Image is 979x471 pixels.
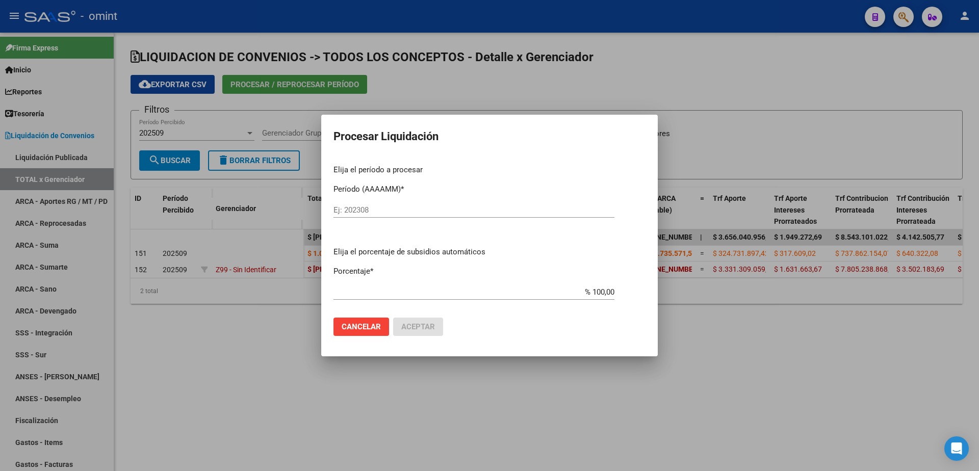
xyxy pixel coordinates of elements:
h2: Procesar Liquidación [333,127,646,146]
p: Elija el porcentaje de subsidios automáticos [333,246,646,258]
button: Aceptar [393,318,443,336]
button: Cancelar [333,318,389,336]
p: Período (AAAAMM) [333,184,646,195]
div: Open Intercom Messenger [944,436,969,461]
span: Aceptar [401,322,435,331]
p: Porcentaje [333,266,646,277]
p: Elija el período a procesar [333,164,646,176]
span: Cancelar [342,322,381,331]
